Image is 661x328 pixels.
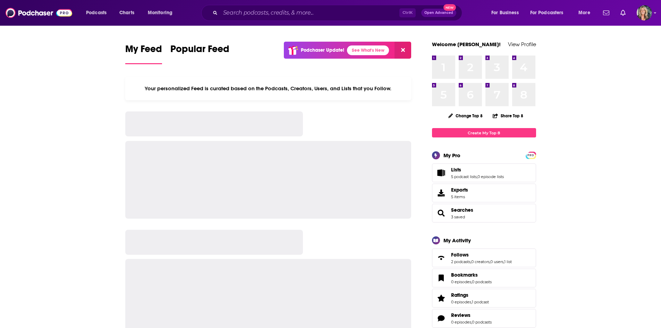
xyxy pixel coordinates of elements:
[432,204,536,222] span: Searches
[471,259,471,264] span: ,
[451,292,489,298] a: Ratings
[451,252,469,258] span: Follows
[491,8,519,18] span: For Business
[471,300,472,304] span: ,
[504,259,512,264] a: 1 list
[451,312,471,318] span: Reviews
[432,128,536,137] a: Create My Top 8
[486,7,527,18] button: open menu
[347,45,389,55] a: See What's New
[451,167,461,173] span: Lists
[472,279,492,284] a: 0 podcasts
[125,43,162,59] span: My Feed
[451,300,471,304] a: 0 episodes
[451,272,492,278] a: Bookmarks
[527,152,535,158] a: PRO
[637,5,652,20] span: Logged in as lisa.beech
[451,174,477,179] a: 5 podcast lists
[471,320,472,325] span: ,
[471,279,472,284] span: ,
[451,215,465,219] a: 3 saved
[492,109,524,123] button: Share Top 8
[170,43,229,59] span: Popular Feed
[434,253,448,263] a: Follows
[6,6,72,19] img: Podchaser - Follow, Share and Rate Podcasts
[637,5,652,20] button: Show profile menu
[451,252,512,258] a: Follows
[148,8,172,18] span: Monitoring
[451,187,468,193] span: Exports
[451,259,471,264] a: 2 podcasts
[503,259,504,264] span: ,
[477,174,504,179] a: 0 episode lists
[432,249,536,267] span: Follows
[399,8,416,17] span: Ctrl K
[432,163,536,182] span: Lists
[451,207,473,213] a: Searches
[143,7,181,18] button: open menu
[618,7,628,19] a: Show notifications dropdown
[421,9,456,17] button: Open AdvancedNew
[119,8,134,18] span: Charts
[578,8,590,18] span: More
[451,272,478,278] span: Bookmarks
[432,309,536,328] span: Reviews
[451,167,504,173] a: Lists
[508,41,536,48] a: View Profile
[424,11,453,15] span: Open Advanced
[86,8,107,18] span: Podcasts
[526,7,574,18] button: open menu
[451,320,471,325] a: 0 episodes
[432,184,536,202] a: Exports
[444,111,487,120] button: Change Top 8
[125,77,412,100] div: Your personalized Feed is curated based on the Podcasts, Creators, Users, and Lists that you Follow.
[432,289,536,308] span: Ratings
[434,273,448,283] a: Bookmarks
[208,5,469,21] div: Search podcasts, credits, & more...
[220,7,399,18] input: Search podcasts, credits, & more...
[471,259,490,264] a: 0 creators
[432,41,501,48] a: Welcome [PERSON_NAME]!
[434,168,448,178] a: Lists
[527,153,535,158] span: PRO
[434,293,448,303] a: Ratings
[451,312,492,318] a: Reviews
[125,43,162,64] a: My Feed
[472,320,492,325] a: 0 podcasts
[637,5,652,20] img: User Profile
[432,269,536,287] span: Bookmarks
[434,188,448,198] span: Exports
[443,237,471,244] div: My Activity
[600,7,612,19] a: Show notifications dropdown
[530,8,563,18] span: For Podcasters
[451,194,468,199] span: 5 items
[301,47,344,53] p: Podchaser Update!
[170,43,229,64] a: Popular Feed
[443,4,456,11] span: New
[451,279,471,284] a: 0 episodes
[490,259,490,264] span: ,
[81,7,116,18] button: open menu
[472,300,489,304] a: 1 podcast
[443,152,460,159] div: My Pro
[115,7,138,18] a: Charts
[451,292,468,298] span: Ratings
[490,259,503,264] a: 0 users
[434,313,448,323] a: Reviews
[574,7,599,18] button: open menu
[434,208,448,218] a: Searches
